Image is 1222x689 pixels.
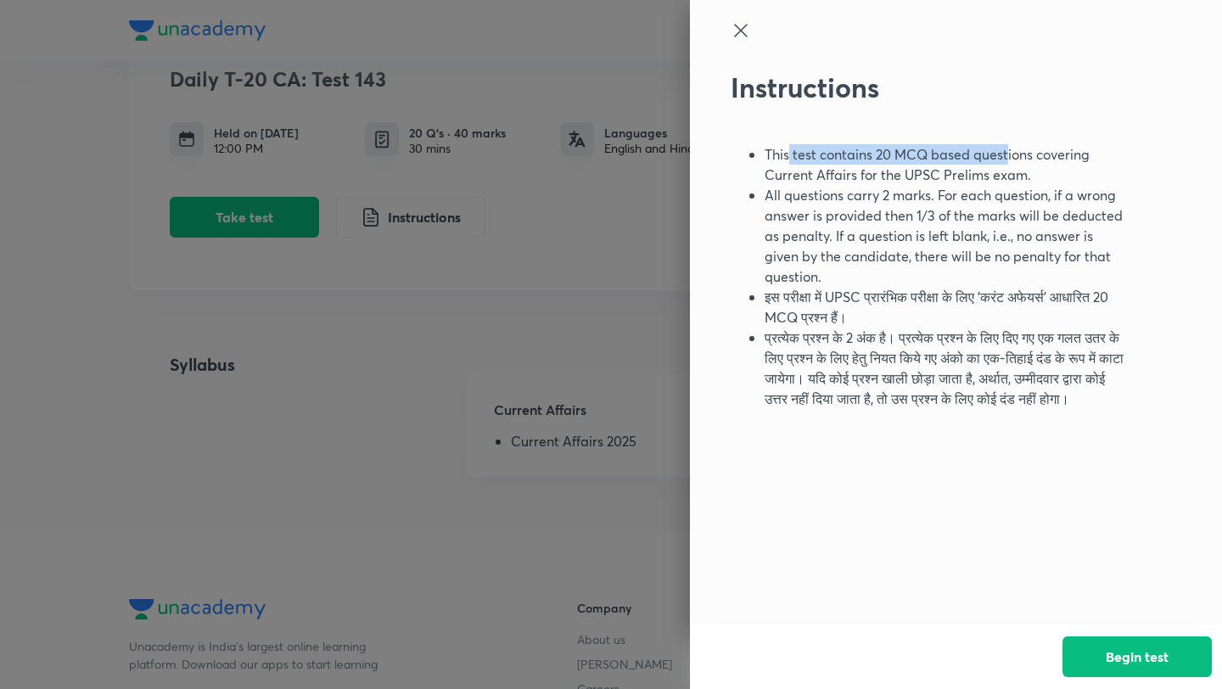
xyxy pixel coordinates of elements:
[765,328,1124,409] li: प्रत्येक प्रश्न के 2 अंक है। प्रत्येक प्रश्न के लिए दिए गए एक गलत उतर के लिए प्रश्न के लिए हेतु न...
[731,71,1124,104] h2: Instructions
[765,144,1124,185] li: This test contains 20 MCQ based questions covering Current Affairs for the UPSC Prelims exam.
[765,287,1124,328] li: इस परीक्षा में UPSC प्रारंभिक परीक्षा के लिए 'करंट अफेयर्स' आधारित 20 MCQ प्रश्न हैं।
[765,185,1124,287] li: All questions carry 2 marks. For each question, if a wrong answer is provided then 1/3 of the mar...
[1062,636,1212,677] button: Begin test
